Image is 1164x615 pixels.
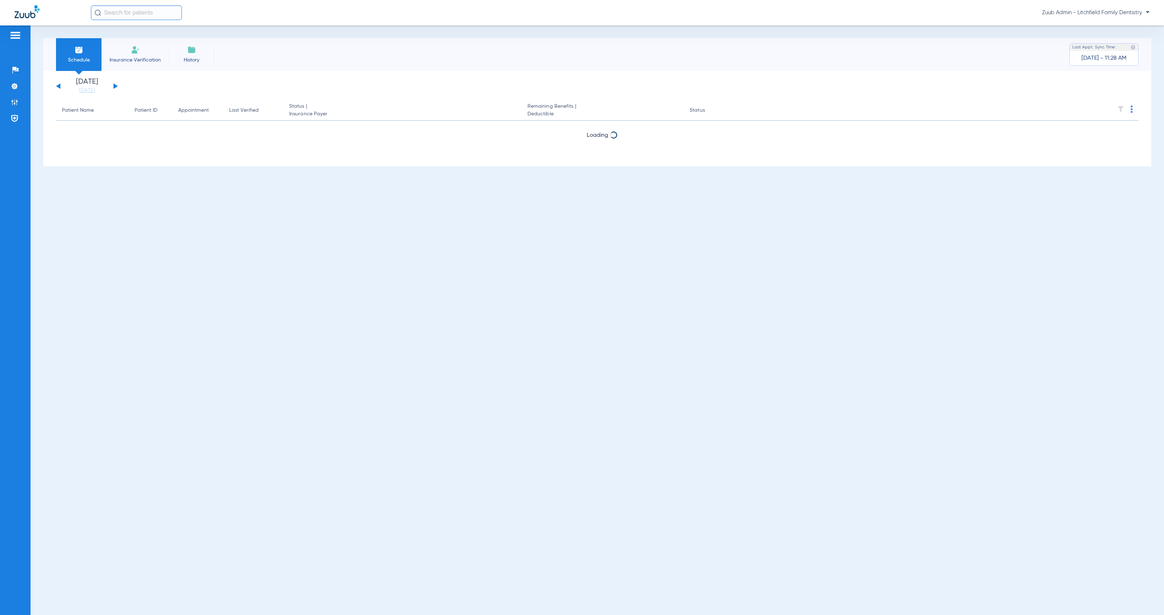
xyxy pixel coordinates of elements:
img: last sync help info [1131,45,1136,50]
div: Last Verified [229,107,278,114]
li: [DATE] [65,78,109,94]
span: Schedule [61,56,96,64]
th: Status [684,100,733,121]
span: [DATE] - 11:28 AM [1081,55,1127,62]
a: [DATE] [65,87,109,94]
div: Last Verified [229,107,259,114]
div: Appointment [178,107,218,114]
span: Insurance Verification [107,56,163,64]
div: Patient ID [135,107,158,114]
img: History [187,45,196,54]
span: Loading [587,132,608,138]
img: filter.svg [1117,106,1124,113]
span: Last Appt. Sync Time: [1072,44,1116,51]
img: group-dot-blue.svg [1131,106,1133,113]
img: hamburger-icon [9,31,21,40]
span: Deductible [527,110,678,118]
div: Appointment [178,107,209,114]
span: History [174,56,209,64]
div: Patient Name [62,107,94,114]
img: Manual Insurance Verification [131,45,140,54]
span: Insurance Payer [289,110,516,118]
th: Status | [283,100,522,121]
img: Zuub Logo [15,5,40,18]
div: Patient Name [62,107,123,114]
th: Remaining Benefits | [522,100,684,121]
div: Patient ID [135,107,167,114]
span: Zuub Admin - Litchfield Family Dentistry [1042,9,1149,16]
img: Search Icon [95,9,101,16]
input: Search for patients [91,5,182,20]
img: Schedule [75,45,83,54]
